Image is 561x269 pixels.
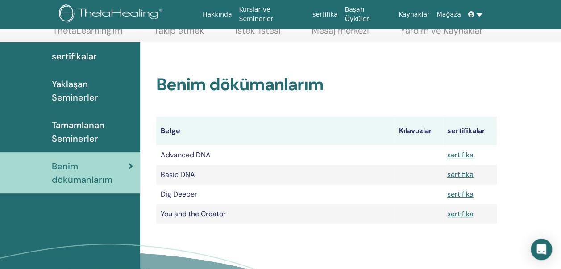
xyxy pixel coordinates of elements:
[447,209,474,219] a: sertifika
[447,170,474,179] a: sertifika
[341,1,395,27] a: Başarı Öyküleri
[309,6,341,23] a: sertifika
[443,117,497,145] th: sertifikalar
[395,6,433,23] a: Kaynaklar
[447,150,474,160] a: sertifika
[395,117,442,145] th: Kılavuzlar
[156,75,497,95] h2: Benim dökümanlarım
[52,160,129,186] span: Benim dökümanlarım
[235,1,309,27] a: Kurslar ve Seminerler
[433,6,464,23] a: Mağaza
[52,77,133,104] span: Yaklaşan Seminerler
[156,165,395,185] td: Basic DNA
[53,25,123,42] a: ThetaLearning'im
[400,25,482,42] a: Yardım ve Kaynaklar
[447,189,474,199] a: sertifika
[312,25,369,42] a: Mesaj merkezi
[199,6,236,23] a: Hakkında
[52,50,97,63] span: sertifikalar
[154,25,204,42] a: Takip etmek
[156,117,395,145] th: Belge
[156,185,395,204] td: Dig Deeper
[52,118,133,145] span: Tamamlanan Seminerler
[156,145,395,165] td: Advanced DNA
[235,25,281,42] a: istek listesi
[156,204,395,224] td: You and the Creator
[531,239,552,260] div: Open Intercom Messenger
[59,4,166,25] img: logo.png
